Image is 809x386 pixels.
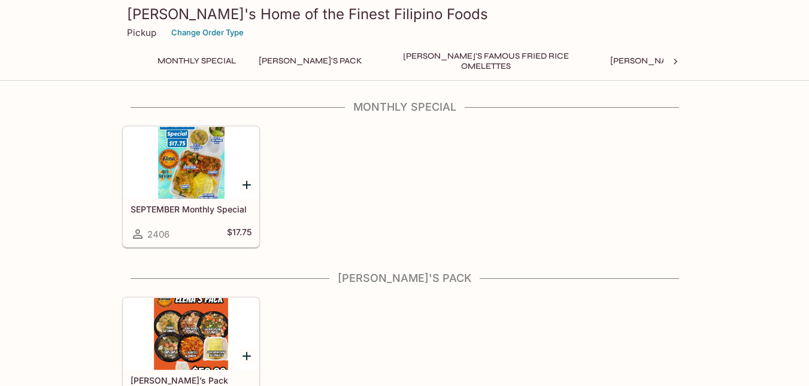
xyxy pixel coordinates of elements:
[127,5,683,23] h3: [PERSON_NAME]'s Home of the Finest Filipino Foods
[123,127,259,199] div: SEPTEMBER Monthly Special
[123,126,259,247] a: SEPTEMBER Monthly Special2406$17.75
[378,53,594,69] button: [PERSON_NAME]'s Famous Fried Rice Omelettes
[240,177,254,192] button: Add SEPTEMBER Monthly Special
[127,27,156,38] p: Pickup
[123,298,259,370] div: Elena’s Pack
[131,204,252,214] h5: SEPTEMBER Monthly Special
[240,348,254,363] button: Add Elena’s Pack
[604,53,756,69] button: [PERSON_NAME]'s Mixed Plates
[122,272,687,285] h4: [PERSON_NAME]'s Pack
[131,375,252,385] h5: [PERSON_NAME]’s Pack
[227,227,252,241] h5: $17.75
[122,101,687,114] h4: Monthly Special
[147,229,169,240] span: 2406
[151,53,243,69] button: Monthly Special
[166,23,249,42] button: Change Order Type
[252,53,369,69] button: [PERSON_NAME]'s Pack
